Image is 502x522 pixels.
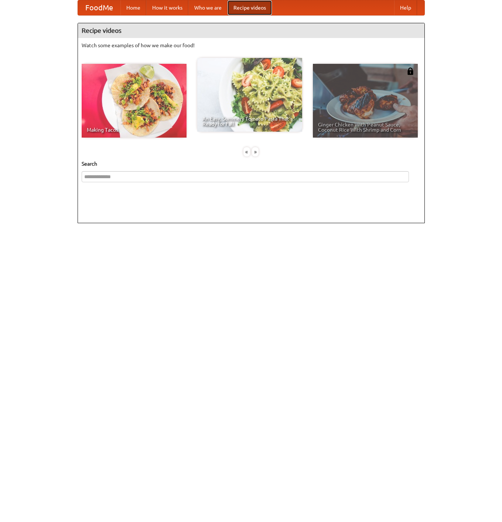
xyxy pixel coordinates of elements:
a: An Easy, Summery Tomato Pasta That's Ready for Fall [197,58,302,132]
p: Watch some examples of how we make our food! [82,42,421,49]
a: Recipe videos [228,0,272,15]
div: « [243,147,250,156]
div: » [252,147,259,156]
a: Who we are [188,0,228,15]
a: How it works [146,0,188,15]
span: Making Tacos [87,127,181,132]
h5: Search [82,160,421,167]
a: Help [394,0,417,15]
h4: Recipe videos [78,23,424,38]
span: An Easy, Summery Tomato Pasta That's Ready for Fall [202,116,297,127]
img: 483408.png [407,68,414,75]
a: Making Tacos [82,64,187,138]
a: FoodMe [78,0,120,15]
a: Home [120,0,146,15]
